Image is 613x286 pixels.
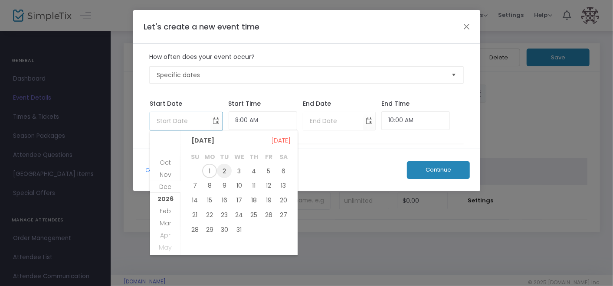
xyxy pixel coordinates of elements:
[187,178,202,193] span: 7
[261,163,276,178] span: 5
[246,208,261,222] span: 25
[232,163,246,178] span: 3
[150,99,182,108] span: Start Date
[202,163,217,178] span: 1
[157,71,444,79] span: Specific dates
[271,134,291,146] span: [DATE]
[217,193,232,208] span: 16
[187,193,202,208] span: 14
[276,178,291,193] span: 13
[381,99,450,108] div: End Time
[217,163,232,178] td: Tuesday, December 2, 2025
[202,208,217,222] td: Monday, December 22, 2025
[217,193,232,208] td: Tuesday, December 16, 2025
[217,222,232,237] td: Tuesday, December 30, 2025
[246,163,261,178] span: 4
[276,208,291,222] td: Saturday, December 27, 2025
[232,163,246,178] td: Wednesday, December 3, 2025
[246,193,261,208] span: 18
[229,111,297,130] input: Start Time
[381,111,450,130] input: End Time
[276,208,291,222] span: 27
[261,178,276,193] span: 12
[210,112,223,130] button: Toggle calendar
[363,112,375,130] button: Toggle calendar
[150,112,210,130] input: Start Date
[202,178,217,193] td: Monday, December 8, 2025
[187,208,202,222] td: Sunday, December 21, 2025
[261,178,276,193] td: Friday, December 12, 2025
[229,99,297,108] div: Start Time
[202,222,217,237] span: 29
[217,163,232,178] span: 2
[448,67,460,83] button: Select
[261,163,276,178] td: Friday, December 5, 2025
[232,208,246,222] span: 24
[187,208,202,222] span: 21
[461,21,472,32] button: Close
[276,163,291,178] td: Saturday, December 6, 2025
[303,99,376,108] div: End Date
[232,193,246,208] span: 17
[202,193,217,208] span: 15
[159,182,171,191] span: Dec
[187,222,202,237] td: Sunday, December 28, 2025
[246,178,261,193] td: Thursday, December 11, 2025
[232,208,246,222] td: Wednesday, December 24, 2025
[145,166,280,174] a: Go back and just add a single event date/time
[246,208,261,222] td: Thursday, December 25, 2025
[261,193,276,208] td: Friday, December 19, 2025
[187,193,202,208] td: Sunday, December 14, 2025
[261,193,276,208] span: 19
[261,208,276,222] span: 26
[232,178,246,193] td: Wednesday, December 10, 2025
[187,134,218,147] span: [DATE]
[246,193,261,208] td: Thursday, December 18, 2025
[217,208,232,222] td: Tuesday, December 23, 2025
[261,208,276,222] td: Friday, December 26, 2025
[407,161,470,179] button: Continue
[202,193,217,208] td: Monday, December 15, 2025
[187,252,291,272] th: [DATE]
[157,195,174,203] span: 2026
[426,166,451,173] span: Continue
[303,112,363,130] input: End Date
[217,178,232,193] span: 9
[144,21,260,32] span: Let's create a new event time
[187,222,202,237] span: 28
[276,178,291,193] td: Saturday, December 13, 2025
[276,193,291,208] span: 20
[276,193,291,208] td: Saturday, December 20, 2025
[232,222,246,237] span: 31
[232,178,246,193] span: 10
[202,208,217,222] span: 22
[217,222,232,237] span: 30
[160,170,171,179] span: Nov
[217,208,232,222] span: 23
[160,158,171,167] span: Oct
[187,178,202,193] td: Sunday, December 7, 2025
[160,231,170,240] span: Apr
[246,163,261,178] td: Thursday, December 4, 2025
[202,163,217,178] td: Monday, December 1, 2025
[232,222,246,237] td: Wednesday, December 31, 2025
[232,193,246,208] td: Wednesday, December 17, 2025
[202,222,217,237] td: Monday, December 29, 2025
[246,178,261,193] span: 11
[276,163,291,178] span: 6
[159,243,172,252] span: May
[217,178,232,193] td: Tuesday, December 9, 2025
[160,219,171,227] span: Mar
[202,178,217,193] span: 8
[160,207,171,215] span: Feb
[145,48,468,66] label: How often does your event occur?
